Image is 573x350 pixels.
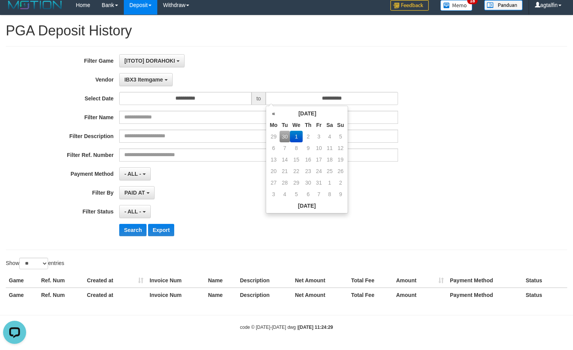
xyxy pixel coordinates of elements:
td: 5 [335,131,346,142]
td: 2 [335,177,346,188]
td: 6 [303,188,314,200]
td: 13 [268,154,279,165]
td: 3 [268,188,279,200]
strong: [DATE] 11:24:29 [298,325,333,330]
th: Payment Method [447,288,523,302]
button: - ALL - [119,167,150,180]
span: PAID AT [124,190,145,196]
td: 14 [280,154,290,165]
button: Export [148,224,174,236]
td: 7 [280,142,290,154]
th: Mo [268,119,279,131]
th: Created at [84,288,147,302]
button: Search [119,224,147,236]
td: 16 [303,154,314,165]
td: 9 [335,188,346,200]
td: 11 [324,142,335,154]
td: 9 [303,142,314,154]
td: 22 [290,165,303,177]
span: - ALL - [124,171,141,177]
td: 4 [280,188,290,200]
td: 30 [303,177,314,188]
th: Description [237,273,292,288]
th: Th [303,119,314,131]
td: 19 [335,154,346,165]
button: [ITOTO] DORAHOKI [119,54,185,67]
th: Invoice Num [147,288,205,302]
th: Game [6,288,38,302]
td: 2 [303,131,314,142]
td: 27 [268,177,279,188]
th: Game [6,273,38,288]
td: 10 [314,142,324,154]
td: 15 [290,154,303,165]
td: 30 [280,131,290,142]
td: 21 [280,165,290,177]
th: Invoice Num [147,273,205,288]
th: Description [237,288,292,302]
th: Total Fee [348,288,393,302]
label: Show entries [6,258,64,269]
th: Net Amount [292,288,348,302]
td: 5 [290,188,303,200]
span: to [252,92,266,105]
td: 17 [314,154,324,165]
td: 28 [280,177,290,188]
th: Net Amount [292,273,348,288]
th: Status [523,288,567,302]
td: 3 [314,131,324,142]
td: 8 [324,188,335,200]
th: Su [335,119,346,131]
td: 7 [314,188,324,200]
th: Fr [314,119,324,131]
td: 8 [290,142,303,154]
th: [DATE] [280,108,335,119]
th: We [290,119,303,131]
th: [DATE] [268,200,346,212]
th: Total Fee [348,273,393,288]
button: PAID AT [119,186,154,199]
th: Ref. Num [38,288,84,302]
td: 12 [335,142,346,154]
th: Name [205,273,237,288]
td: 1 [324,177,335,188]
td: 26 [335,165,346,177]
td: 23 [303,165,314,177]
span: IBX3 Itemgame [124,77,163,83]
button: - ALL - [119,205,150,218]
th: Amount [393,273,447,288]
th: Ref. Num [38,273,84,288]
td: 18 [324,154,335,165]
th: « [268,108,279,119]
span: [ITOTO] DORAHOKI [124,58,175,64]
th: Status [523,273,567,288]
td: 29 [268,131,279,142]
button: IBX3 Itemgame [119,73,172,86]
td: 24 [314,165,324,177]
td: 1 [290,131,303,142]
select: Showentries [19,258,48,269]
th: Tu [280,119,290,131]
td: 4 [324,131,335,142]
th: Amount [393,288,447,302]
span: - ALL - [124,208,141,215]
td: 29 [290,177,303,188]
td: 31 [314,177,324,188]
td: 20 [268,165,279,177]
th: Name [205,288,237,302]
button: Open LiveChat chat widget [3,3,26,26]
small: code © [DATE]-[DATE] dwg | [240,325,333,330]
h1: PGA Deposit History [6,23,567,38]
th: Created at [84,273,147,288]
td: 6 [268,142,279,154]
td: 25 [324,165,335,177]
th: Sa [324,119,335,131]
th: Payment Method [447,273,523,288]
